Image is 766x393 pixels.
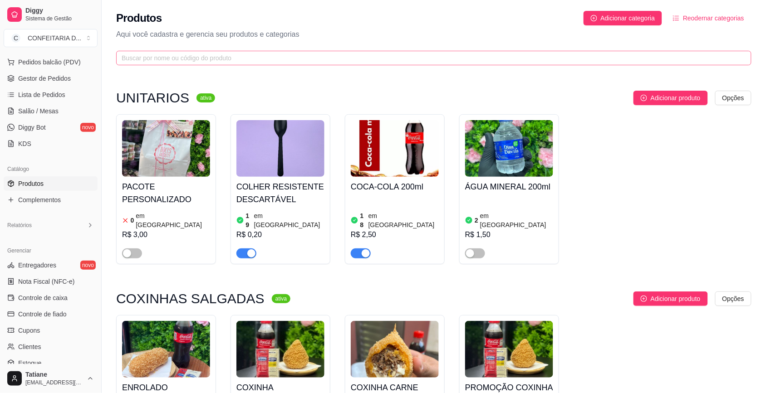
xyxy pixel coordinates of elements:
button: Adicionar categoria [584,11,663,25]
a: Controle de fiado [4,307,98,321]
span: plus-circle [641,95,647,101]
h3: UNITARIOS [116,92,189,103]
span: Salão / Mesas [18,107,59,116]
span: Reodernar categorias [683,13,744,23]
img: product-image [122,120,210,177]
article: em [GEOGRAPHIC_DATA] [480,211,553,229]
button: Select a team [4,29,98,47]
div: R$ 3,00 [122,229,210,240]
span: Opções [722,294,744,304]
span: plus-circle [591,15,597,21]
span: Gestor de Pedidos [18,74,71,83]
img: product-image [351,120,439,177]
article: em [GEOGRAPHIC_DATA] [368,211,439,229]
h2: Produtos [116,11,162,25]
span: Produtos [18,179,44,188]
input: Buscar por nome ou código do produto [122,53,739,63]
sup: ativa [196,93,215,102]
div: CONFEITARIA D ... [28,34,81,43]
h3: COXINHAS SALGADAS [116,293,265,304]
button: Opções [715,91,751,105]
span: ordered-list [673,15,679,21]
button: Adicionar produto [633,91,708,105]
div: Gerenciar [4,243,98,258]
span: Nota Fiscal (NFC-e) [18,277,74,286]
span: Complementos [18,195,61,204]
span: plus-circle [641,296,647,302]
span: Diggy Bot [18,123,46,132]
h4: COCA-COLA 200ml [351,180,439,193]
span: Estoque [18,359,41,368]
a: Nota Fiscal (NFC-e) [4,274,98,289]
article: 19 [246,211,252,229]
p: Aqui você cadastra e gerencia seu produtos e categorias [116,29,751,40]
a: Diggy Botnovo [4,120,98,135]
a: Controle de caixa [4,291,98,305]
article: em [GEOGRAPHIC_DATA] [254,211,324,229]
img: product-image [236,321,324,378]
span: Adicionar produto [651,93,701,103]
button: Reodernar categorias [666,11,751,25]
a: Lista de Pedidos [4,87,98,102]
sup: ativa [272,294,290,303]
img: product-image [465,120,553,177]
a: Gestor de Pedidos [4,71,98,86]
span: Opções [722,93,744,103]
a: KDS [4,136,98,151]
span: Entregadores [18,261,56,270]
span: Diggy [25,7,94,15]
article: 18 [360,211,367,229]
span: C [11,34,20,43]
h4: COLHER RESISTENTE DESCARTÁVEL [236,180,324,206]
button: Tatiane[EMAIL_ADDRESS][DOMAIN_NAME] [4,368,98,389]
a: Salão / Mesas [4,104,98,118]
button: Pedidos balcão (PDV) [4,55,98,69]
span: Relatórios [7,222,32,229]
img: product-image [236,120,324,177]
a: Complementos [4,193,98,207]
span: Controle de fiado [18,310,67,319]
div: R$ 2,50 [351,229,439,240]
a: Estoque [4,356,98,370]
div: R$ 1,50 [465,229,553,240]
div: R$ 0,20 [236,229,324,240]
a: Produtos [4,176,98,191]
span: Controle de caixa [18,293,68,302]
button: Adicionar produto [633,291,708,306]
span: Tatiane [25,371,83,379]
span: Sistema de Gestão [25,15,94,22]
img: product-image [122,321,210,378]
img: product-image [351,321,439,378]
article: em [GEOGRAPHIC_DATA] [136,211,210,229]
article: 2 [475,216,478,225]
img: product-image [465,321,553,378]
span: Pedidos balcão (PDV) [18,58,81,67]
h4: PACOTE PERSONALIZADO [122,180,210,206]
article: 0 [131,216,134,225]
a: DiggySistema de Gestão [4,4,98,25]
span: Cupons [18,326,40,335]
span: Lista de Pedidos [18,90,65,99]
a: Entregadoresnovo [4,258,98,272]
span: Adicionar categoria [601,13,655,23]
span: KDS [18,139,31,148]
a: Clientes [4,340,98,354]
span: [EMAIL_ADDRESS][DOMAIN_NAME] [25,379,83,386]
span: Clientes [18,342,41,351]
span: Adicionar produto [651,294,701,304]
div: Catálogo [4,162,98,176]
button: Opções [715,291,751,306]
h4: ÁGUA MINERAL 200ml [465,180,553,193]
a: Cupons [4,323,98,338]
